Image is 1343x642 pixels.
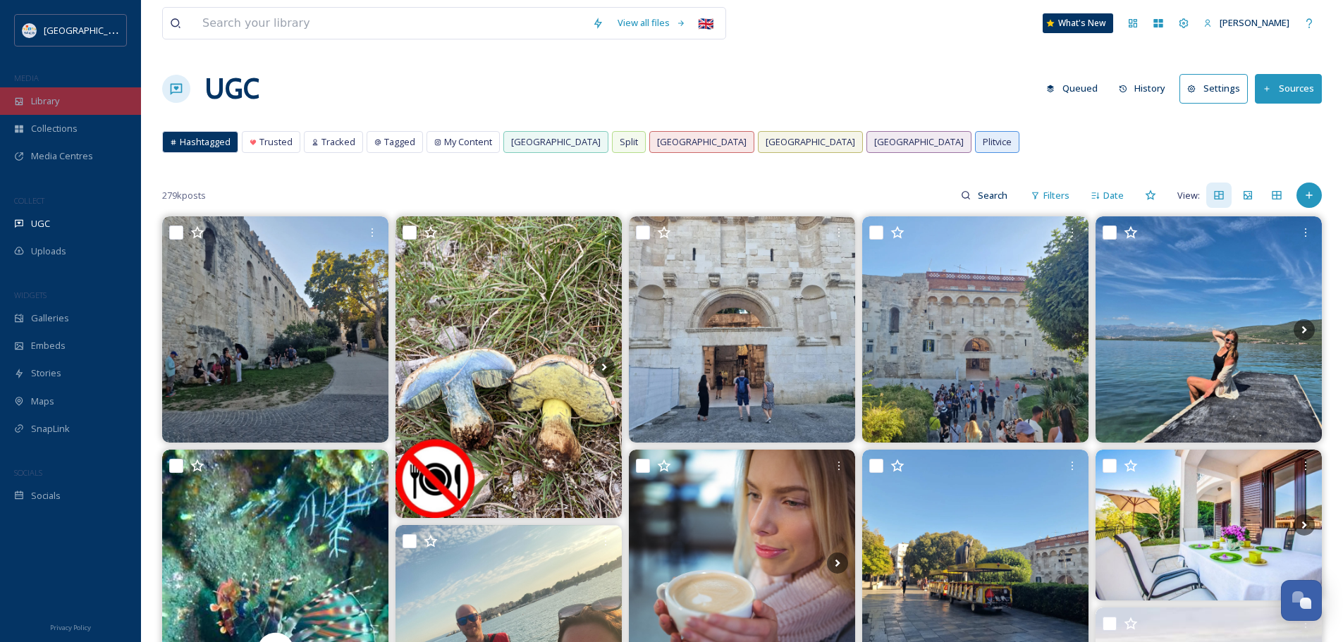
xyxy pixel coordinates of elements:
span: MEDIA [14,73,39,83]
span: [GEOGRAPHIC_DATA] [44,23,133,37]
img: #croatia #split #visit #traveladdict #travelphotography #traveler #travelblogger #happiness #phot... [162,216,388,443]
span: Maps [31,395,54,408]
button: History [1112,75,1173,102]
span: Socials [31,489,61,502]
span: View: [1177,189,1200,202]
span: 279k posts [162,189,206,202]
input: Search [971,181,1017,209]
span: Hashtagged [180,135,231,149]
a: What's New [1043,13,1113,33]
img: #zadar #croatia🇭🇷 #sea #holiday #autumn #mymoment #mylife #mytrip #europe #adventure #цінуйжиття ... [1096,216,1322,443]
span: Tagged [384,135,415,149]
span: Galleries [31,311,69,325]
span: [GEOGRAPHIC_DATA] [657,135,747,149]
span: [GEOGRAPHIC_DATA] [874,135,964,149]
span: COLLECT [14,195,44,206]
button: Sources [1255,74,1322,103]
span: [GEOGRAPHIC_DATA] [766,135,855,149]
span: Trusted [259,135,293,149]
div: 🇬🇧 [693,11,718,36]
span: Media Centres [31,149,93,163]
span: Plitvice [983,135,1012,149]
a: Settings [1179,74,1255,103]
a: History [1112,75,1180,102]
span: Filters [1043,189,1069,202]
button: Settings [1179,74,1248,103]
a: [PERSON_NAME] [1196,9,1296,37]
input: Search your library [195,8,585,39]
span: Tracked [321,135,355,149]
span: Library [31,94,59,108]
img: Gorki vrganj slijedeća je u nizu vrganjevki koje možemo naći u Dalmaciji početkom sezone. Colobet... [395,216,622,518]
span: Stories [31,366,61,380]
button: Open Chat [1281,580,1322,621]
span: Embeds [31,339,66,352]
span: UGC [31,217,50,230]
span: WIDGETS [14,290,47,300]
img: #croatia #split #visit #traveladdict #travelphotography #traveler #travelblogger #happiness #phot... [629,216,855,443]
span: [GEOGRAPHIC_DATA] [511,135,601,149]
span: Split [620,135,638,149]
img: #croatia #split #visit #traveladdict #travelphotography #traveler #travelblogger #happiness #phot... [862,216,1088,443]
span: SOCIALS [14,467,42,478]
img: HTZ_logo_EN.svg [23,23,37,37]
span: Uploads [31,245,66,258]
span: [PERSON_NAME] [1220,16,1289,29]
a: Privacy Policy [50,618,91,635]
button: Queued [1039,75,1105,102]
a: UGC [204,68,259,110]
a: View all files [611,9,693,37]
span: Date [1103,189,1124,202]
img: Вилла в Будве с видом на море, 358 м² Описание К продаже предлагается эксклюзивная большая вилла ... [1096,450,1322,600]
span: My Content [444,135,492,149]
span: Collections [31,122,78,135]
span: Privacy Policy [50,623,91,632]
a: Queued [1039,75,1112,102]
span: SnapLink [31,422,70,436]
